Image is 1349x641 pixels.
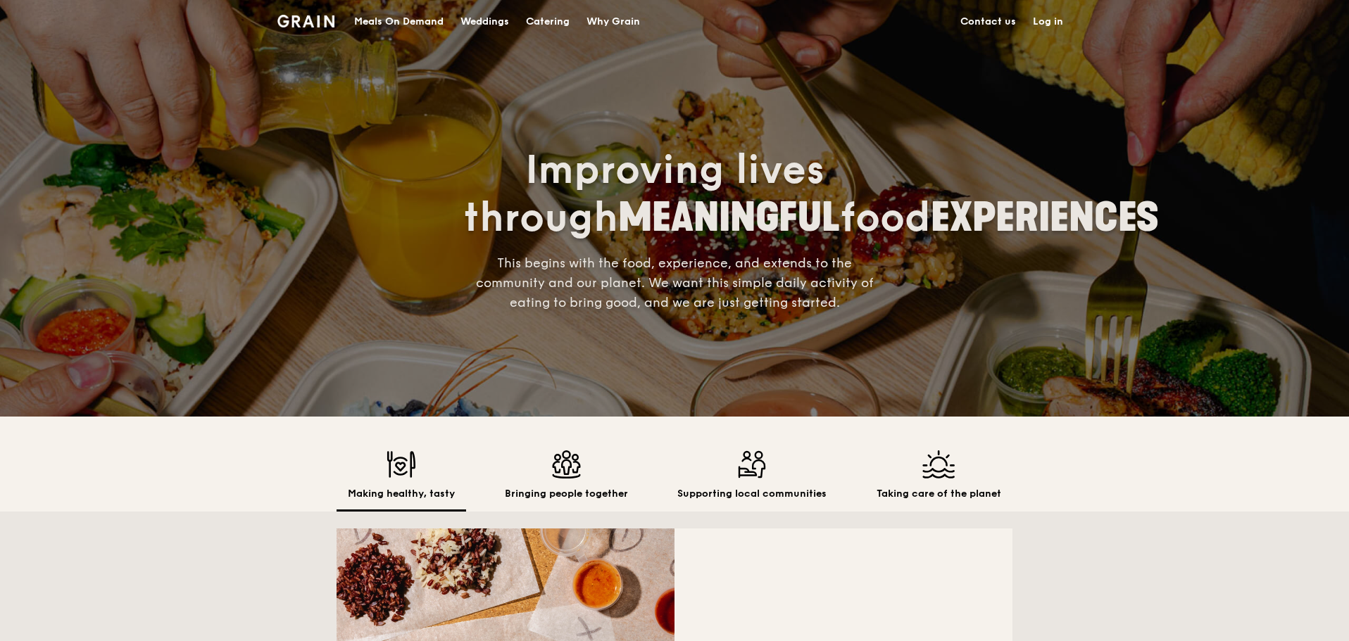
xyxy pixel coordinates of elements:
span: EXPERIENCES [931,194,1159,241]
img: Bringing people together [505,450,628,478]
a: Catering [517,1,578,43]
a: Log in [1024,1,1072,43]
a: Contact us [952,1,1024,43]
div: Why Grain [586,1,640,43]
span: This begins with the food, experience, and extends to the community and our planet. We want this ... [476,255,874,310]
a: Why Grain [578,1,648,43]
h2: Taking care of the planet [877,487,1001,501]
img: Taking care of the planet [877,450,1001,478]
div: Meals On Demand [354,1,444,43]
img: Supporting local communities [677,450,827,478]
div: Weddings [460,1,509,43]
span: MEANINGFUL [618,194,840,241]
span: Improving lives through food [463,146,1159,242]
a: Weddings [452,1,517,43]
img: Grain [277,15,334,27]
h2: Supporting local communities [677,487,827,501]
div: Catering [526,1,570,43]
h2: Making healthy, tasty [348,487,455,501]
img: Making healthy, tasty [348,450,455,478]
h2: Bringing people together [505,487,628,501]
